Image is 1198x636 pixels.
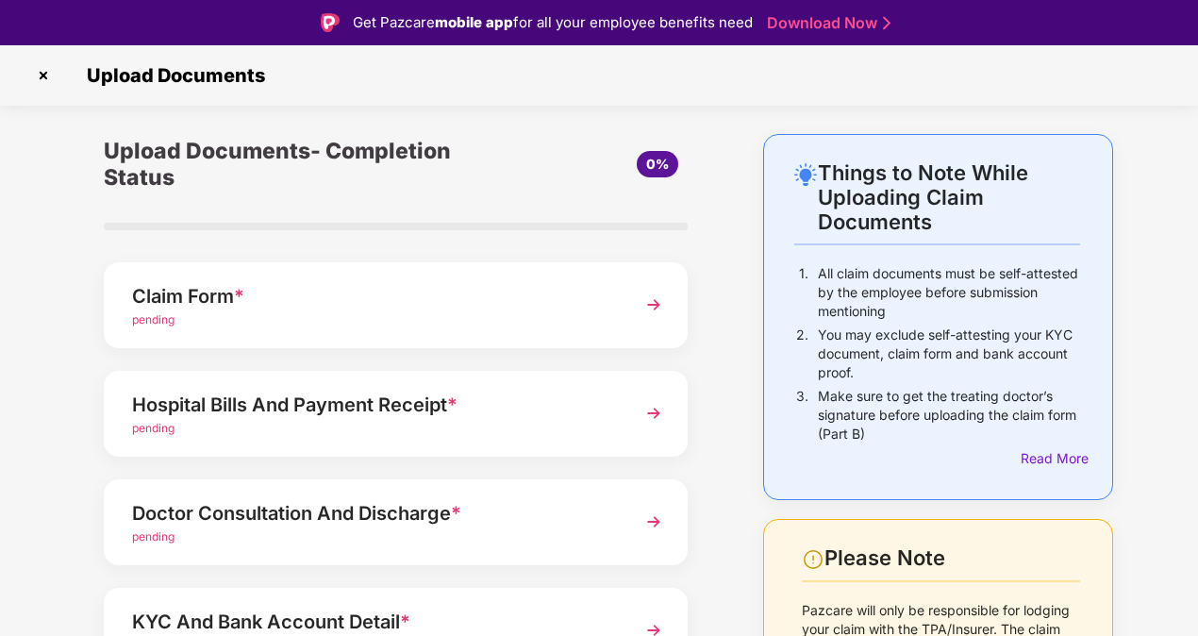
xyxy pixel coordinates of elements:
[796,326,808,382] p: 2.
[818,264,1080,321] p: All claim documents must be self-attested by the employee before submission mentioning
[132,421,175,435] span: pending
[637,396,671,430] img: svg+xml;base64,PHN2ZyBpZD0iTmV4dCIgeG1sbnM9Imh0dHA6Ly93d3cudzMub3JnLzIwMDAvc3ZnIiB3aWR0aD0iMzYiIG...
[818,326,1080,382] p: You may exclude self-attesting your KYC document, claim form and bank account proof.
[28,60,58,91] img: svg+xml;base64,PHN2ZyBpZD0iQ3Jvc3MtMzJ4MzIiIHhtbG5zPSJodHRwOi8vd3d3LnczLm9yZy8yMDAwL3N2ZyIgd2lkdG...
[435,13,513,31] strong: mobile app
[799,264,808,321] p: 1.
[796,387,808,444] p: 3.
[646,156,669,172] span: 0%
[1021,448,1080,469] div: Read More
[104,134,493,194] div: Upload Documents- Completion Status
[802,548,824,571] img: svg+xml;base64,PHN2ZyBpZD0iV2FybmluZ18tXzI0eDI0IiBkYXRhLW5hbWU9Ildhcm5pbmcgLSAyNHgyNCIgeG1sbnM9Im...
[637,505,671,539] img: svg+xml;base64,PHN2ZyBpZD0iTmV4dCIgeG1sbnM9Imh0dHA6Ly93d3cudzMub3JnLzIwMDAvc3ZnIiB3aWR0aD0iMzYiIG...
[767,13,885,33] a: Download Now
[68,64,275,87] span: Upload Documents
[132,281,615,311] div: Claim Form
[353,11,753,34] div: Get Pazcare for all your employee benefits need
[883,13,890,33] img: Stroke
[132,529,175,544] span: pending
[132,498,615,528] div: Doctor Consultation And Discharge
[818,160,1080,234] div: Things to Note While Uploading Claim Documents
[321,13,340,32] img: Logo
[794,163,817,186] img: svg+xml;base64,PHN2ZyB4bWxucz0iaHR0cDovL3d3dy53My5vcmcvMjAwMC9zdmciIHdpZHRoPSIyNC4wOTMiIGhlaWdodD...
[824,545,1080,571] div: Please Note
[637,288,671,322] img: svg+xml;base64,PHN2ZyBpZD0iTmV4dCIgeG1sbnM9Imh0dHA6Ly93d3cudzMub3JnLzIwMDAvc3ZnIiB3aWR0aD0iMzYiIG...
[818,387,1080,444] p: Make sure to get the treating doctor’s signature before uploading the claim form (Part B)
[132,312,175,326] span: pending
[132,390,615,420] div: Hospital Bills And Payment Receipt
